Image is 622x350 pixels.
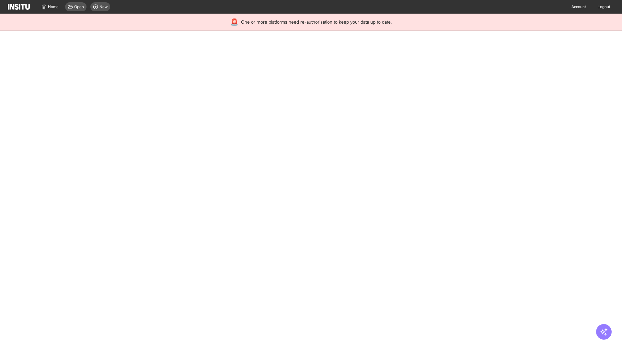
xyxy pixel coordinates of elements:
[74,4,84,9] span: Open
[48,4,59,9] span: Home
[230,17,238,27] div: 🚨
[8,4,30,10] img: Logo
[99,4,108,9] span: New
[241,19,392,25] span: One or more platforms need re-authorisation to keep your data up to date.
